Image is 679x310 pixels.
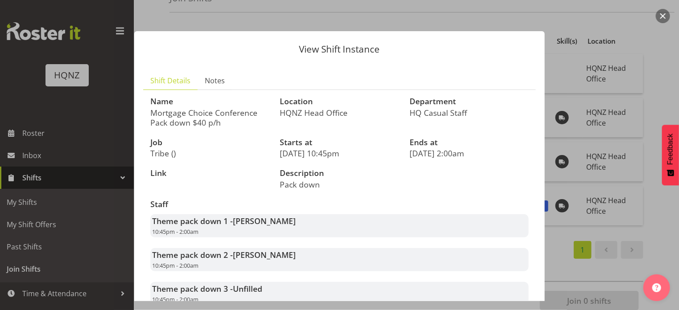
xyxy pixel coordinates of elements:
p: Tribe () [150,148,269,158]
img: help-xxl-2.png [652,283,661,292]
span: 10:45pm - 2:00am [152,261,199,269]
span: Shift Details [150,75,190,86]
h3: Department [410,97,529,106]
p: HQNZ Head Office [280,108,399,118]
span: [PERSON_NAME] [233,216,296,226]
strong: Theme pack down 2 - [152,249,296,260]
h3: Link [150,169,269,178]
span: [PERSON_NAME] [233,249,296,260]
strong: Theme pack down 1 - [152,216,296,226]
button: Feedback - Show survey [662,125,679,185]
span: 10:45pm - 2:00am [152,228,199,236]
h3: Staff [150,200,529,209]
span: Unfilled [233,283,262,294]
h3: Name [150,97,269,106]
span: 10:45pm - 2:00am [152,295,199,303]
strong: Theme pack down 3 - [152,283,262,294]
p: Mortgage Choice Conference Pack down $40 p/h [150,108,269,127]
p: View Shift Instance [143,45,536,54]
h3: Starts at [280,138,399,147]
span: Feedback [667,134,675,165]
p: [DATE] 2:00am [410,148,529,158]
p: Pack down [280,179,464,189]
h3: Description [280,169,464,178]
h3: Job [150,138,269,147]
p: [DATE] 10:45pm [280,148,399,158]
p: HQ Casual Staff [410,108,529,118]
span: Notes [205,75,225,86]
h3: Location [280,97,399,106]
h3: Ends at [410,138,529,147]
